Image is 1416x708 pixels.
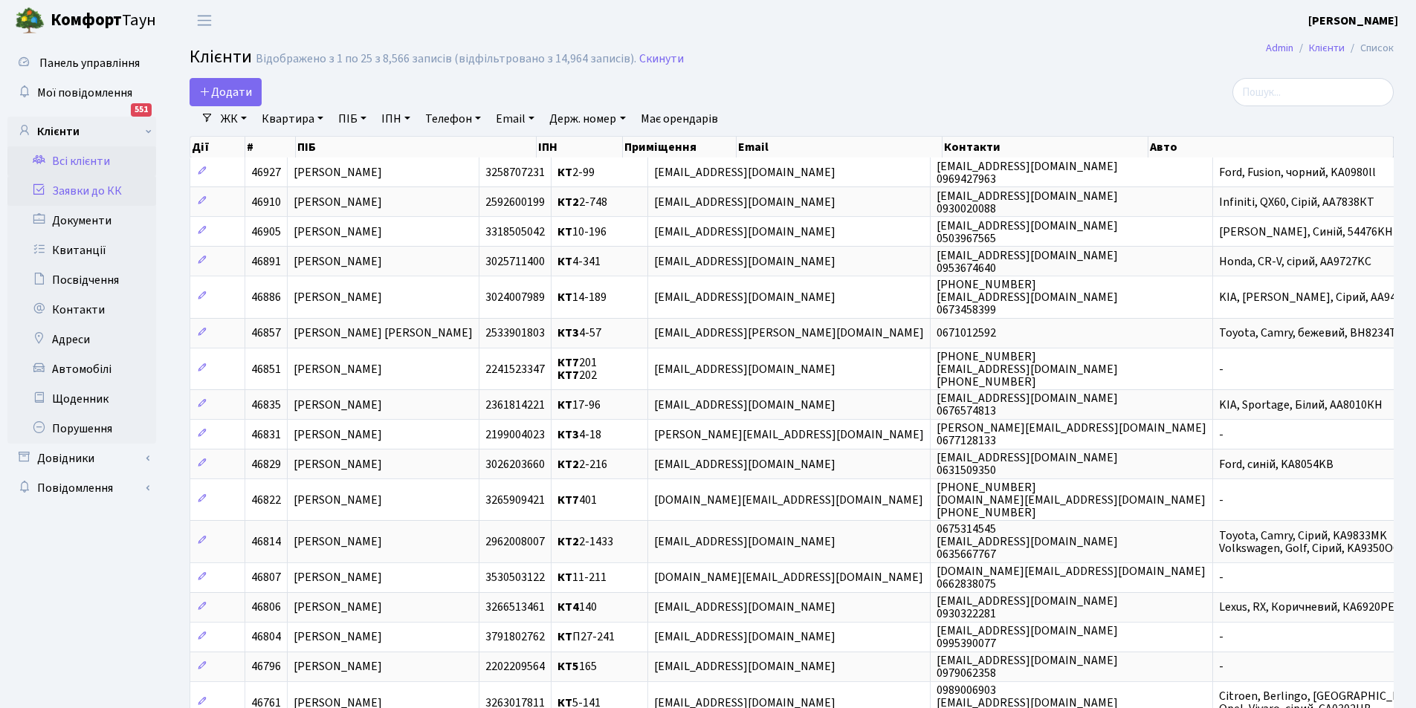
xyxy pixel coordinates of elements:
b: КТ [557,570,572,586]
a: ІПН [375,106,416,131]
span: KIA, Sportage, Білий, АА8010КН [1219,397,1383,413]
span: [PERSON_NAME][EMAIL_ADDRESS][DOMAIN_NAME] [654,426,924,443]
span: 3266513461 [485,600,545,616]
a: Телефон [419,106,487,131]
input: Пошук... [1232,78,1394,106]
span: 3258707231 [485,164,545,181]
th: Приміщення [623,137,736,157]
span: - [1219,629,1223,646]
a: Мої повідомлення551 [7,78,156,108]
span: 3025711400 [485,253,545,270]
span: Додати [199,84,252,100]
span: [PERSON_NAME], Синій, 54476KH [1219,224,1393,240]
span: Мої повідомлення [37,85,132,101]
span: Ford, синій, KA8054KB [1219,456,1333,472]
span: 46804 [251,629,281,646]
span: [PERSON_NAME] [294,600,382,616]
div: 551 [131,103,152,117]
span: 46831 [251,426,281,443]
span: [PERSON_NAME] [294,253,382,270]
span: 401 [557,492,597,508]
span: [EMAIL_ADDRESS][DOMAIN_NAME] [654,533,835,550]
span: [PERSON_NAME] [294,289,382,305]
li: Список [1345,40,1394,56]
div: Відображено з 1 по 25 з 8,566 записів (відфільтровано з 14,964 записів). [256,52,636,66]
span: 46822 [251,492,281,508]
span: 201 202 [557,354,597,383]
a: Документи [7,206,156,236]
span: 46796 [251,659,281,675]
span: 2592600199 [485,194,545,210]
span: - [1219,492,1223,508]
b: Комфорт [51,8,122,32]
img: logo.png [15,6,45,36]
span: 2199004023 [485,426,545,443]
a: Клієнти [7,117,156,146]
a: Заявки до КК [7,176,156,206]
span: [PERSON_NAME][EMAIL_ADDRESS][DOMAIN_NAME] 0677128133 [937,420,1206,449]
span: [EMAIL_ADDRESS][DOMAIN_NAME] [654,600,835,616]
span: [EMAIL_ADDRESS][DOMAIN_NAME] [654,397,835,413]
span: [PERSON_NAME] [294,397,382,413]
b: КТ [557,224,572,240]
span: 46807 [251,570,281,586]
span: [EMAIL_ADDRESS][DOMAIN_NAME] 0953674640 [937,247,1118,276]
span: 46806 [251,600,281,616]
span: 11-211 [557,570,607,586]
span: Honda, CR-V, сірий, AA9727KC [1219,253,1371,270]
span: [EMAIL_ADDRESS][DOMAIN_NAME] 0503967565 [937,218,1118,247]
span: [EMAIL_ADDRESS][DOMAIN_NAME] [654,289,835,305]
span: 2962008007 [485,533,545,550]
button: Переключити навігацію [186,8,223,33]
span: - [1219,361,1223,377]
span: [EMAIL_ADDRESS][DOMAIN_NAME] 0930020088 [937,188,1118,217]
span: 0675314545 [EMAIL_ADDRESS][DOMAIN_NAME] 0635667767 [937,521,1118,562]
span: 17-96 [557,397,601,413]
b: КТ2 [557,194,579,210]
a: Адреси [7,325,156,354]
span: 3318505042 [485,224,545,240]
b: КТ2 [557,533,579,550]
span: [PERSON_NAME] [294,533,382,550]
span: Toyota, Camry, Сірий, KA9833MK Volkswagen, Golf, Сірий, KA9350OO [1219,527,1401,556]
b: КТ [557,164,572,181]
span: 46857 [251,325,281,342]
span: [PERSON_NAME] [294,629,382,646]
b: КТ [557,289,572,305]
span: [EMAIL_ADDRESS][DOMAIN_NAME] [654,659,835,675]
b: КТ5 [557,659,579,675]
a: Щоденник [7,384,156,414]
a: Контакти [7,295,156,325]
span: - [1219,426,1223,443]
span: [EMAIL_ADDRESS][DOMAIN_NAME] [654,361,835,377]
span: [PERSON_NAME] [294,194,382,210]
span: [EMAIL_ADDRESS][DOMAIN_NAME] [654,456,835,472]
a: Admin [1266,40,1293,56]
a: Клієнти [1309,40,1345,56]
b: КТ3 [557,325,579,342]
span: 46835 [251,397,281,413]
span: 3024007989 [485,289,545,305]
span: [EMAIL_ADDRESS][DOMAIN_NAME] 0676574813 [937,390,1118,419]
span: 4-18 [557,426,601,443]
span: [EMAIL_ADDRESS][DOMAIN_NAME] 0969427963 [937,158,1118,187]
a: Email [490,106,540,131]
span: [DOMAIN_NAME][EMAIL_ADDRESS][DOMAIN_NAME] 0662838075 [937,563,1206,592]
a: Довідники [7,444,156,473]
span: [PERSON_NAME] [294,361,382,377]
span: 3026203660 [485,456,545,472]
th: ІПН [537,137,623,157]
span: [EMAIL_ADDRESS][DOMAIN_NAME] 0979062358 [937,652,1118,681]
span: [DOMAIN_NAME][EMAIL_ADDRESS][DOMAIN_NAME] [654,570,923,586]
span: 46910 [251,194,281,210]
b: КТ7 [557,367,579,383]
span: 2361814221 [485,397,545,413]
span: 2-99 [557,164,595,181]
span: Панель управління [39,55,140,71]
th: Контакти [943,137,1148,157]
a: Квитанції [7,236,156,265]
b: КТ2 [557,456,579,472]
a: Автомобілі [7,354,156,384]
b: КТ7 [557,354,579,371]
a: Держ. номер [543,106,631,131]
